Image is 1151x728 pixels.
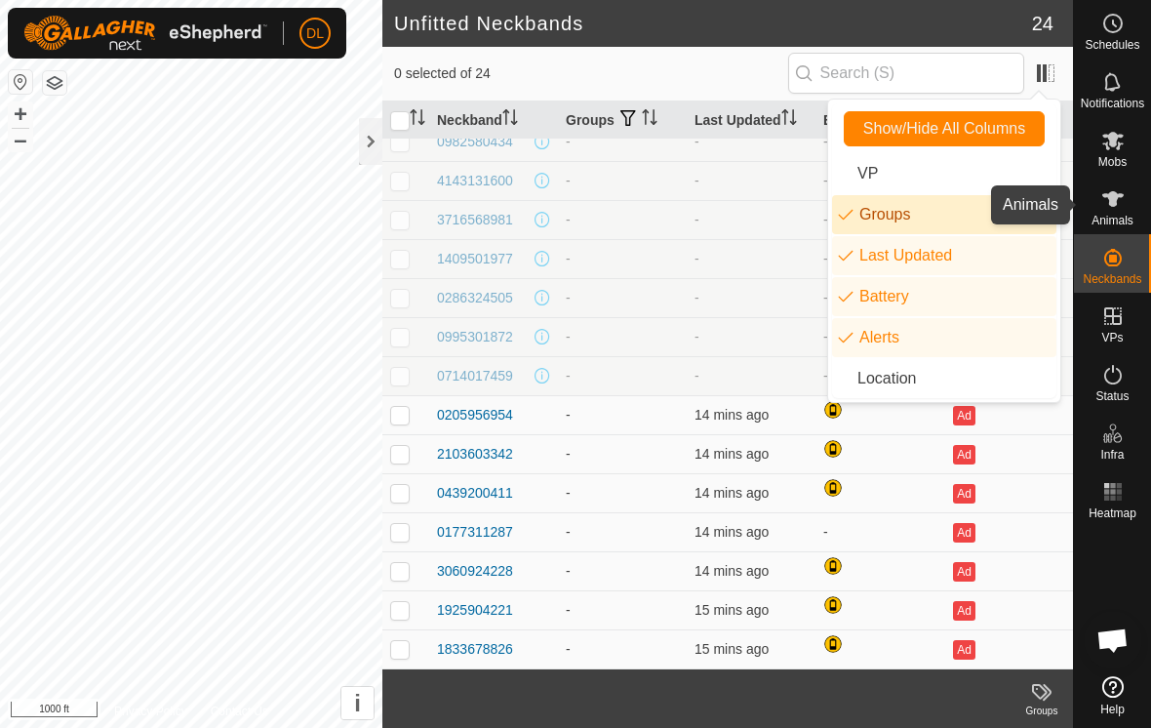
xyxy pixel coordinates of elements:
span: i [354,690,361,716]
div: 0982580434 [437,132,513,152]
button: Ad [953,406,974,425]
span: Help [1100,704,1125,715]
span: Animals [1091,215,1133,226]
td: - [815,200,944,239]
span: - [695,329,699,344]
div: 3716568981 [437,210,513,230]
td: - [815,122,944,161]
div: 1833678826 [437,639,513,660]
p-sorticon: Activate to sort [502,112,518,128]
th: Groups [558,101,687,140]
span: - [695,134,699,149]
td: - [815,356,944,395]
td: - [558,434,687,473]
button: Ad [953,523,974,543]
span: Notifications [1081,98,1144,109]
div: 1925904221 [437,600,513,621]
a: Privacy Policy [114,703,187,720]
td: - [558,239,687,278]
th: Last Updated [687,101,815,140]
span: 7 Oct 2025 at 3:10 pm [695,485,769,501]
button: Ad [953,640,974,660]
span: DL [306,23,324,44]
button: Map Layers [43,71,66,95]
span: - [695,251,699,266]
td: - [558,317,687,356]
span: 24 [1032,9,1053,38]
span: 7 Oct 2025 at 3:10 pm [695,524,769,540]
span: 7 Oct 2025 at 3:10 pm [695,641,769,657]
td: - [558,590,687,629]
span: 0 selected of 24 [394,63,788,84]
p-sorticon: Activate to sort [410,112,425,128]
span: Show/Hide All Columns [863,120,1025,138]
p-sorticon: Activate to sort [642,112,657,128]
div: 0177311287 [437,522,513,543]
td: - [558,473,687,512]
td: - [558,629,687,668]
div: 0439200411 [437,483,513,504]
button: Ad [953,445,974,465]
button: Ad [953,601,974,621]
th: Neckband [429,101,558,140]
li: vp.label.vp [832,154,1056,193]
td: - [558,278,687,317]
span: 7 Oct 2025 at 3:10 pm [695,602,769,618]
td: - [815,239,944,278]
span: Status [1095,390,1129,402]
div: 2103603342 [437,444,513,465]
td: - [558,395,687,434]
div: 0714017459 [437,366,513,386]
span: - [695,173,699,188]
span: 7 Oct 2025 at 3:10 pm [695,563,769,579]
button: i [341,687,374,719]
span: VPs [1101,332,1123,344]
button: Ad [953,484,974,504]
li: neckband.label.battery [832,277,1056,316]
td: - [815,317,944,356]
td: - [558,551,687,590]
button: Show/Hide All Columns [844,111,1045,146]
div: Open chat [1084,611,1142,669]
img: Gallagher Logo [23,16,267,51]
td: - [815,512,944,551]
div: 0205956954 [437,405,513,425]
span: Mobs [1098,156,1127,168]
div: 0995301872 [437,327,513,347]
span: Heatmap [1089,507,1136,519]
p-sorticon: Activate to sort [781,112,797,128]
a: Contact Us [211,703,268,720]
li: enum.columnList.lastUpdated [832,236,1056,275]
a: Help [1074,668,1151,723]
td: - [558,122,687,161]
span: 7 Oct 2025 at 3:10 pm [695,446,769,462]
li: common.label.location [832,359,1056,398]
span: Schedules [1085,39,1139,51]
button: Ad [953,562,974,582]
input: Search (S) [788,53,1024,94]
span: - [695,290,699,305]
span: - [695,368,699,384]
td: - [558,161,687,200]
div: 1409501977 [437,249,513,269]
button: + [9,102,32,126]
span: Infra [1100,449,1124,461]
div: 0286324505 [437,288,513,308]
th: Battery [815,101,944,140]
td: - [558,512,687,551]
span: Neckbands [1083,273,1141,285]
button: Reset Map [9,70,32,94]
span: - [695,212,699,227]
td: - [815,161,944,200]
td: - [815,278,944,317]
div: 4143131600 [437,171,513,191]
li: animal.label.alerts [832,318,1056,357]
button: – [9,128,32,151]
div: Groups [1011,704,1073,718]
div: 3060924228 [437,561,513,582]
h2: Unfitted Neckbands [394,12,1032,35]
td: - [558,200,687,239]
li: common.btn.groups [832,195,1056,234]
td: - [558,356,687,395]
span: 7 Oct 2025 at 3:10 pm [695,407,769,423]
